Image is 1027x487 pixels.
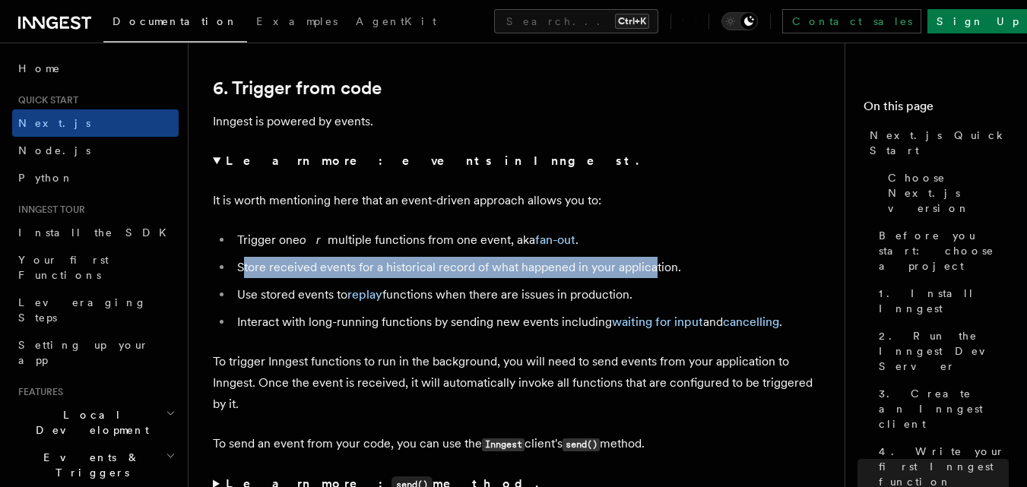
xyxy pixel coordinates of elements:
[233,311,821,333] li: Interact with long-running functions by sending new events including and .
[213,150,821,172] summary: Learn more: events in Inngest.
[864,97,1009,122] h4: On this page
[482,438,525,451] code: Inngest
[879,286,1009,316] span: 1. Install Inngest
[782,9,921,33] a: Contact sales
[213,190,821,211] p: It is worth mentioning here that an event-driven approach allows you to:
[879,228,1009,274] span: Before you start: choose a project
[882,164,1009,222] a: Choose Next.js version
[873,280,1009,322] a: 1. Install Inngest
[103,5,247,43] a: Documentation
[615,14,649,29] kbd: Ctrl+K
[873,322,1009,380] a: 2. Run the Inngest Dev Server
[873,222,1009,280] a: Before you start: choose a project
[300,232,328,247] em: or
[563,438,600,451] code: send()
[347,5,445,41] a: AgentKit
[18,61,61,76] span: Home
[494,9,658,33] button: Search...Ctrl+K
[12,444,179,486] button: Events & Triggers
[18,296,147,324] span: Leveraging Steps
[113,15,238,27] span: Documentation
[226,153,642,168] strong: Learn more: events in Inngest.
[12,331,179,374] a: Setting up your app
[12,219,179,246] a: Install the SDK
[347,287,382,302] a: replay
[213,433,821,455] p: To send an event from your code, you can use the client's method.
[12,204,85,216] span: Inngest tour
[879,386,1009,432] span: 3. Create an Inngest client
[12,164,179,191] a: Python
[12,246,179,289] a: Your first Functions
[12,289,179,331] a: Leveraging Steps
[356,15,436,27] span: AgentKit
[12,407,166,438] span: Local Development
[12,109,179,137] a: Next.js
[12,94,78,106] span: Quick start
[870,128,1009,158] span: Next.js Quick Start
[879,328,1009,374] span: 2. Run the Inngest Dev Server
[18,254,109,281] span: Your first Functions
[18,144,90,157] span: Node.js
[247,5,347,41] a: Examples
[864,122,1009,164] a: Next.js Quick Start
[723,315,779,329] a: cancelling
[12,386,63,398] span: Features
[233,257,821,278] li: Store received events for a historical record of what happened in your application.
[12,55,179,82] a: Home
[721,12,758,30] button: Toggle dark mode
[12,450,166,480] span: Events & Triggers
[233,229,821,251] li: Trigger one multiple functions from one event, aka .
[213,77,382,99] a: 6. Trigger from code
[612,315,703,329] a: waiting for input
[213,351,821,415] p: To trigger Inngest functions to run in the background, you will need to send events from your app...
[18,226,176,239] span: Install the SDK
[256,15,338,27] span: Examples
[18,172,74,184] span: Python
[233,284,821,305] li: Use stored events to functions when there are issues in production.
[18,339,149,366] span: Setting up your app
[12,137,179,164] a: Node.js
[873,380,1009,438] a: 3. Create an Inngest client
[12,401,179,444] button: Local Development
[535,232,575,247] a: fan-out
[18,117,90,129] span: Next.js
[888,170,1009,216] span: Choose Next.js version
[213,111,821,132] p: Inngest is powered by events.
